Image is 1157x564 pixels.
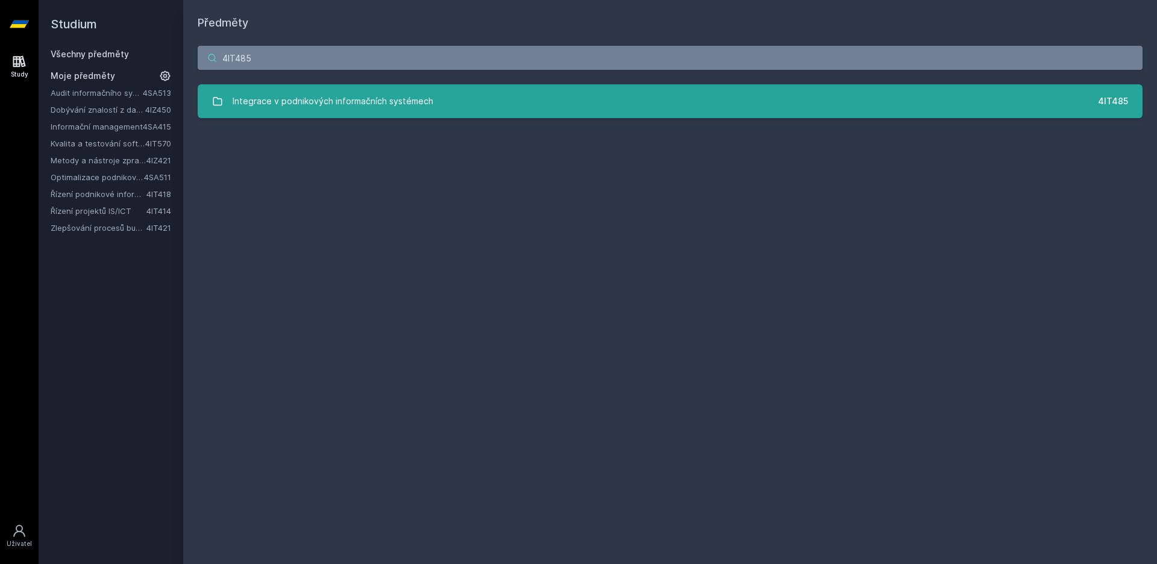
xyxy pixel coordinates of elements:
a: 4IT418 [146,189,171,199]
a: Dobývání znalostí z databází [51,104,145,116]
div: 4IT485 [1098,95,1128,107]
a: Všechny předměty [51,49,129,59]
a: Řízení podnikové informatiky [51,188,146,200]
a: Metody a nástroje zpracování textových informací [51,154,146,166]
a: 4SA415 [143,122,171,131]
a: 4SA513 [143,88,171,98]
a: 4IZ450 [145,105,171,114]
span: Moje předměty [51,70,115,82]
a: Zlepšování procesů budování IS [51,222,146,234]
a: 4SA511 [144,172,171,182]
a: Informační management [51,121,143,133]
a: 4IZ421 [146,155,171,165]
a: 4IT414 [146,206,171,216]
a: 4IT570 [145,139,171,148]
a: Study [2,48,36,85]
a: Optimalizace podnikových procesů [51,171,144,183]
div: Integrace v podnikových informačních systémech [233,89,433,113]
a: Řízení projektů IS/ICT [51,205,146,217]
h1: Předměty [198,14,1143,31]
a: Uživatel [2,518,36,554]
a: Integrace v podnikových informačních systémech 4IT485 [198,84,1143,118]
div: Uživatel [7,539,32,548]
input: Název nebo ident předmětu… [198,46,1143,70]
a: 4IT421 [146,223,171,233]
a: Audit informačního systému [51,87,143,99]
div: Study [11,70,28,79]
a: Kvalita a testování softwaru [51,137,145,149]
